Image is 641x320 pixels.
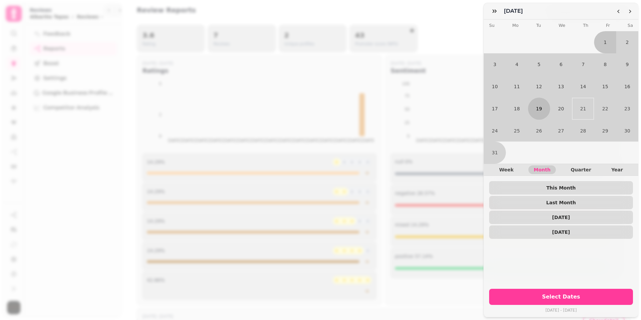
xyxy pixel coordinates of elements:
[583,19,588,31] th: Thursday
[494,165,519,174] button: Week
[594,31,616,53] button: Friday, August 1st, 2025, selected
[571,167,591,172] span: Quarter
[528,53,550,75] button: Tuesday, August 5th, 2025, selected
[506,98,528,120] button: Monday, August 18th, 2025, selected
[611,167,623,172] span: Year
[624,6,636,17] button: Go to the Next Month
[572,120,594,142] button: Thursday, August 28th, 2025, selected
[494,200,628,205] span: Last Month
[494,185,628,190] span: This Month
[494,215,628,220] span: [DATE]
[499,167,514,172] span: Week
[616,31,638,53] button: Saturday, August 2nd, 2025, selected
[565,165,596,174] button: Quarter
[559,19,565,31] th: Wednesday
[489,181,633,195] button: This Month
[616,120,638,142] button: Saturday, August 30th, 2025, selected
[550,98,572,120] button: Wednesday, August 20th, 2025, selected
[484,19,638,164] table: August 2025
[594,120,616,142] button: Friday, August 29th, 2025, selected
[550,120,572,142] button: Wednesday, August 27th, 2025, selected
[613,6,624,17] button: Go to the Previous Month
[550,75,572,98] button: Wednesday, August 13th, 2025, selected
[484,75,506,98] button: Sunday, August 10th, 2025, selected
[489,225,633,239] button: [DATE]
[550,53,572,75] button: Wednesday, August 6th, 2025, selected
[489,306,633,314] p: [DATE] - [DATE]
[606,165,628,174] button: Year
[616,75,638,98] button: Saturday, August 16th, 2025, selected
[528,98,550,120] button: Tuesday, August 19th, 2025, selected
[572,53,594,75] button: Thursday, August 7th, 2025, selected
[484,120,506,142] button: Sunday, August 24th, 2025, selected
[512,19,519,31] th: Monday
[506,75,528,98] button: Monday, August 11th, 2025, selected
[506,120,528,142] button: Monday, August 25th, 2025, selected
[616,53,638,75] button: Saturday, August 9th, 2025, selected
[534,167,550,172] span: Month
[506,53,528,75] button: Monday, August 4th, 2025, selected
[536,19,541,31] th: Tuesday
[594,75,616,98] button: Friday, August 15th, 2025, selected
[594,98,616,120] button: Friday, August 22nd, 2025, selected
[528,165,556,174] button: Month
[484,53,506,75] button: Sunday, August 3rd, 2025, selected
[489,196,633,209] button: Last Month
[606,19,610,31] th: Friday
[528,75,550,98] button: Tuesday, August 12th, 2025, selected
[628,19,633,31] th: Saturday
[494,230,628,234] span: [DATE]
[504,7,526,15] h3: [DATE]
[594,53,616,75] button: Friday, August 8th, 2025, selected
[616,98,638,120] button: Saturday, August 23rd, 2025, selected
[489,211,633,224] button: [DATE]
[528,120,550,142] button: Tuesday, August 26th, 2025, selected
[489,19,494,31] th: Sunday
[572,75,594,98] button: Thursday, August 14th, 2025, selected
[573,98,593,119] button: Today, Thursday, August 21st, 2025, selected
[484,98,506,120] button: Sunday, August 17th, 2025, selected
[484,142,506,164] button: Sunday, August 31st, 2025, selected
[489,289,633,305] button: Select Dates
[497,294,625,300] span: Select Dates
